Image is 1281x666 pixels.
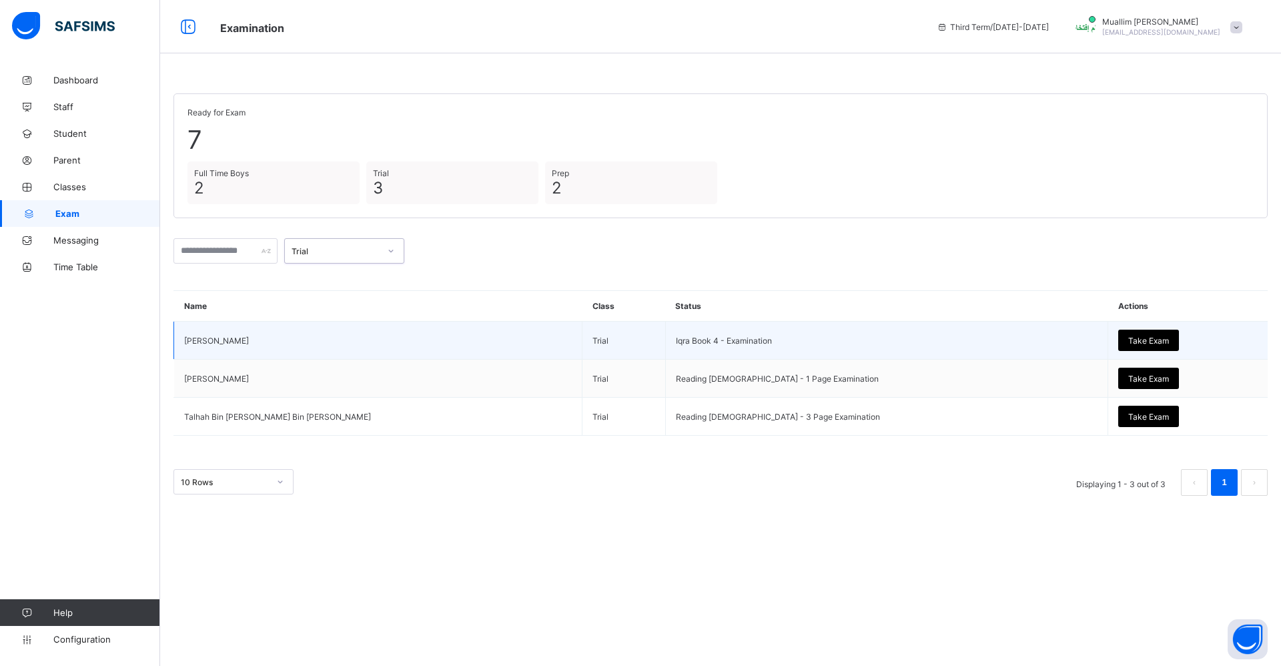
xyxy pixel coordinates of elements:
a: 1 [1218,474,1230,491]
span: Take Exam [1128,374,1169,384]
td: Trial [582,398,665,436]
div: 10 Rows [181,477,269,487]
span: Full Time Boys [194,168,353,178]
span: Trial [373,168,532,178]
li: 1 [1211,469,1238,496]
th: Status [665,291,1108,322]
th: Name [174,291,582,322]
span: Staff [53,101,160,112]
span: Dashboard [53,75,160,85]
li: 下一页 [1241,469,1268,496]
img: safsims [12,12,115,40]
button: next page [1241,469,1268,496]
td: Talhah Bin [PERSON_NAME] Bin [PERSON_NAME] [174,398,582,436]
span: Student [53,128,160,139]
span: 3 [373,178,532,198]
td: Trial [582,360,665,398]
span: 7 [187,124,1254,155]
td: Reading [DEMOGRAPHIC_DATA] - 3 Page Examination [665,398,1108,436]
span: Configuration [53,634,159,645]
span: Muallim [PERSON_NAME] [1102,17,1220,27]
td: [PERSON_NAME] [174,322,582,360]
span: 2 [194,178,353,198]
th: Class [582,291,665,322]
span: Parent [53,155,160,165]
span: Ready for Exam [187,107,1254,117]
span: Prep [552,168,711,178]
td: Reading [DEMOGRAPHIC_DATA] - 1 Page Examination [665,360,1108,398]
td: [PERSON_NAME] [174,360,582,398]
li: Displaying 1 - 3 out of 3 [1066,469,1176,496]
span: 2 [552,178,711,198]
span: Take Exam [1128,336,1169,346]
button: prev page [1181,469,1208,496]
span: session/term information [937,22,1049,32]
li: 上一页 [1181,469,1208,496]
td: Trial [582,322,665,360]
span: Exam [55,208,160,219]
span: Classes [53,182,160,192]
div: MuallimIftekhar [1062,16,1249,38]
button: Open asap [1228,619,1268,659]
span: Help [53,607,159,618]
span: Examination [220,21,284,35]
span: Messaging [53,235,160,246]
span: [EMAIL_ADDRESS][DOMAIN_NAME] [1102,28,1220,36]
span: Time Table [53,262,160,272]
td: Iqra Book 4 - Examination [665,322,1108,360]
span: Take Exam [1128,412,1169,422]
th: Actions [1108,291,1268,322]
div: Trial [292,246,380,256]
